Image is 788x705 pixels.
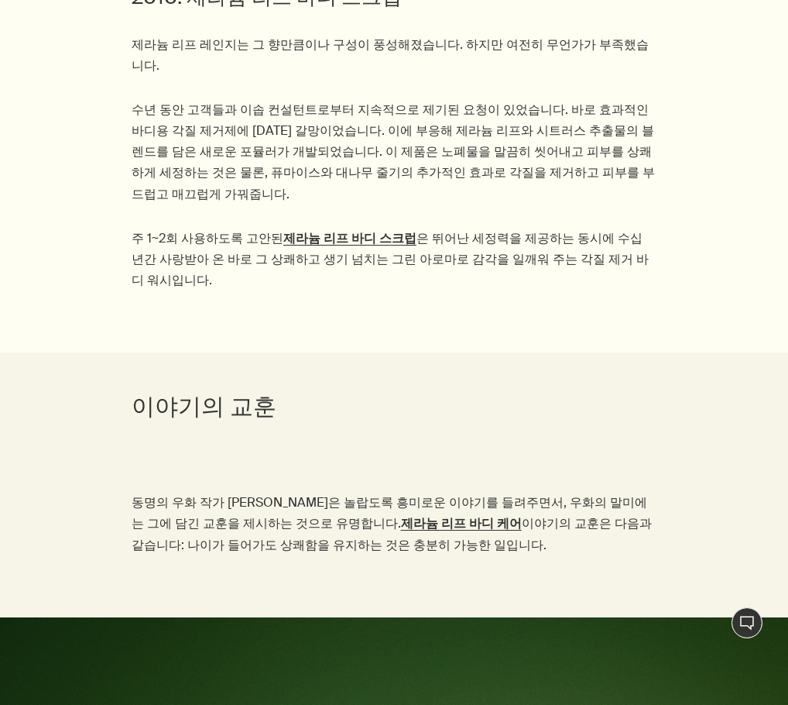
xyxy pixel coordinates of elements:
[731,607,762,638] button: 1:1 채팅 상담
[132,391,657,422] h2: 이야기의 교훈
[132,99,657,205] p: 수년 동안 고객들과 이솝 컨설턴트로부터 지속적으로 제기된 요청이 있었습니다. 바로 효과적인 바디용 각질 제거제에 [DATE] 갈망이었습니다. 이에 부응해 제라늄 리프와 시트러...
[132,34,657,76] p: 제라늄 리프 레인지는 그 향만큼이나 구성이 풍성해졌습니다. 하지만 여전히 무언가가 부족했습니다.
[401,515,522,532] a: 제라늄 리프 바디 케어
[283,230,416,247] a: 제라늄 리프 바디 스크럽
[401,515,522,531] strong: 제라늄 리프 바디 케어
[283,230,416,246] strong: 제라늄 리프 바디 스크럽
[132,492,657,555] p: 동명의 우화 작가 [PERSON_NAME]은 놀랍도록 흥미로운 이야기를 들려주면서, 우화의 말미에는 그에 담긴 교훈을 제시하는 것으로 유명합니다. 이야기의 교훈은 다음과 같습...
[132,228,657,291] p: 주 1~2회 사용하도록 고안된 은 뛰어난 세정력을 제공하는 동시에 수십 년간 사랑받아 온 바로 그 상쾌하고 생기 넘치는 그린 아로마로 감각을 일깨워 주는 각질 제거 바디 워시...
